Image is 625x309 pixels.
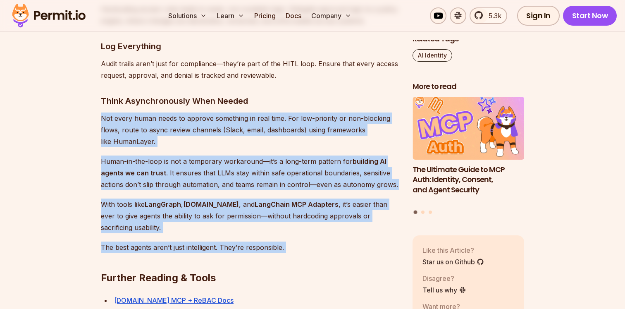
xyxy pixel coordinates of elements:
button: Solutions [165,7,210,24]
p: The best agents aren’t just intelligent. They’re responsible. [101,242,399,253]
img: The Ultimate Guide to MCP Auth: Identity, Consent, and Agent Security [413,97,524,160]
button: Go to slide 1 [414,211,417,214]
a: Pricing [251,7,279,24]
p: Disagree? [422,273,466,283]
p: With tools like , , and , it’s easier than ever to give agents the ability to ask for permission—... [101,199,399,233]
button: Company [308,7,355,24]
strong: LangChain MCP Adapters [255,200,339,208]
p: Audit trails aren’t just for compliance—they’re part of the HITL loop. Ensure that every access r... [101,58,399,81]
p: Like this Article? [422,245,484,255]
h2: More to read [413,81,524,92]
span: 5.3k [484,11,501,21]
a: Star us on Github [422,256,484,266]
p: Not every human needs to approve something in real time. For low-priority or non-blocking flows, ... [101,113,399,147]
a: AI Identity [413,49,452,62]
p: Human-in-the-loop is not a temporary workaround—it’s a long-term pattern for . It ensures that LL... [101,156,399,190]
a: Tell us why [422,285,466,295]
a: Docs [282,7,305,24]
strong: building AI agents we can trust [101,157,386,177]
button: Go to slide 2 [421,211,425,214]
button: Go to slide 3 [429,211,432,214]
div: Posts [413,97,524,216]
a: Sign In [517,6,560,26]
button: Learn [213,7,248,24]
a: [DOMAIN_NAME] MCP + ReBAC Docs [114,296,234,304]
a: 5.3k [470,7,507,24]
li: 1 of 3 [413,97,524,206]
img: Permit logo [8,2,89,30]
h2: Further Reading & Tools [101,238,399,285]
h3: The Ultimate Guide to MCP Auth: Identity, Consent, and Agent Security [413,164,524,195]
a: Start Now [563,6,617,26]
strong: LangGraph [145,200,181,208]
h3: Log Everything [101,40,399,53]
strong: [DOMAIN_NAME] [183,200,239,208]
h3: Think Asynchronously When Needed [101,94,399,108]
a: The Ultimate Guide to MCP Auth: Identity, Consent, and Agent SecurityThe Ultimate Guide to MCP Au... [413,97,524,206]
